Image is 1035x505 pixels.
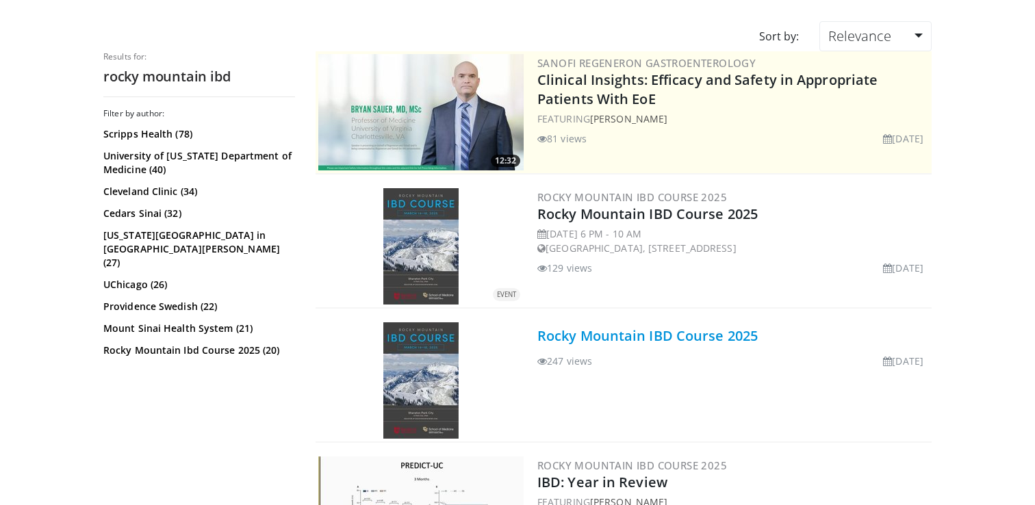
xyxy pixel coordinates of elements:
a: Rocky Mountain IBD Course 2025 [537,458,727,472]
a: Scripps Health (78) [103,127,292,141]
a: [US_STATE][GEOGRAPHIC_DATA] in [GEOGRAPHIC_DATA][PERSON_NAME] (27) [103,229,292,270]
a: University of [US_STATE] Department of Medicine (40) [103,149,292,177]
a: Rocky Mountain Ibd Course 2025 (20) [103,344,292,357]
div: Sort by: [749,21,809,51]
a: Rocky Mountain IBD Course 2025 [537,205,758,223]
li: 81 views [537,131,587,146]
h2: rocky mountain ibd [103,68,295,86]
a: Providence Swedish (22) [103,300,292,313]
li: 247 views [537,354,592,368]
li: [DATE] [883,131,923,146]
span: 12:32 [491,155,520,167]
img: bf9ce42c-6823-4735-9d6f-bc9dbebbcf2c.png.300x170_q85_crop-smart_upscale.jpg [318,54,524,170]
small: EVENT [497,290,516,299]
span: Relevance [828,27,891,45]
a: Sanofi Regeneron Gastroenterology [537,56,756,70]
li: 129 views [537,261,592,275]
a: Clinical Insights: Efficacy and Safety in Appropriate Patients With EoE [537,70,878,108]
a: Rocky Mountain IBD Course 2025 [537,326,758,345]
a: Cedars Sinai (32) [103,207,292,220]
img: ddb2ebed-8a23-4919-a625-43a79ee25628.jpg.300x170_q85_autocrop_double_scale_upscale_version-0.2.jpg [383,188,459,305]
a: UChicago (26) [103,278,292,292]
h3: Filter by author: [103,108,295,119]
a: EVENT [318,188,524,305]
li: [DATE] [883,261,923,275]
a: Rocky Mountain IBD Course 2025 [537,190,727,204]
p: Results for: [103,51,295,62]
div: FEATURING [537,112,929,126]
a: [PERSON_NAME] [590,112,667,125]
a: 12:32 [318,54,524,170]
a: Cleveland Clinic (34) [103,185,292,198]
li: [DATE] [883,354,923,368]
div: [DATE] 6 PM - 10 AM [GEOGRAPHIC_DATA], [STREET_ADDRESS] [537,226,929,255]
a: Relevance [819,21,932,51]
img: Rocky Mountain IBD Course 2025 [383,322,459,439]
a: Mount Sinai Health System (21) [103,322,292,335]
a: IBD: Year in Review [537,473,667,491]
